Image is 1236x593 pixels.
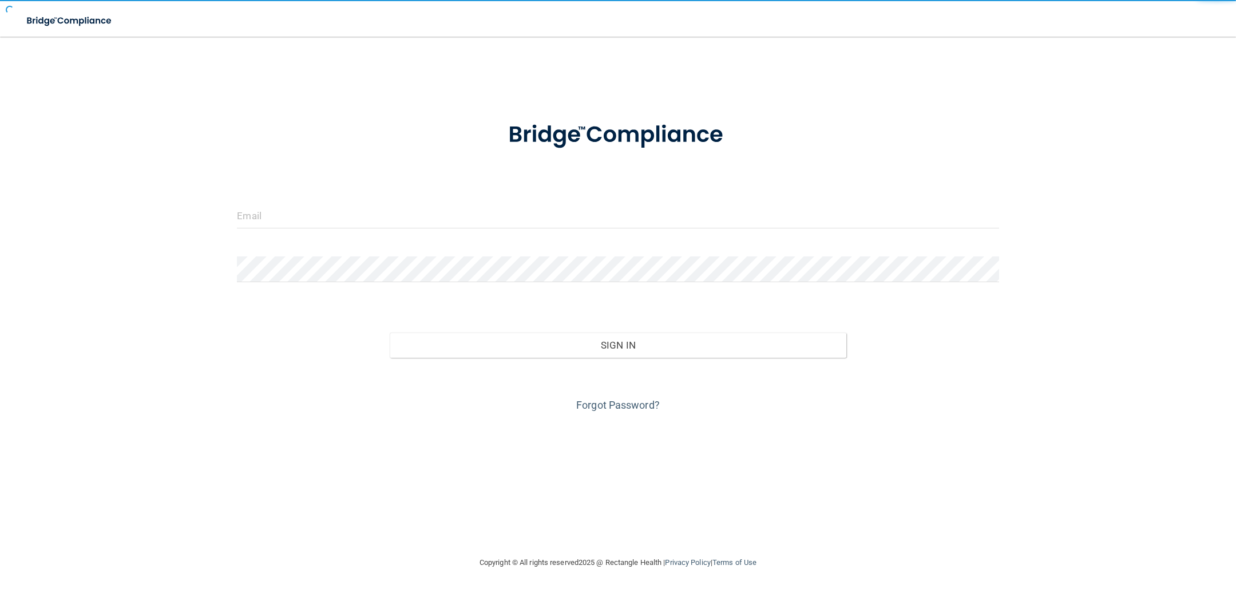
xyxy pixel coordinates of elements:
a: Forgot Password? [576,399,660,411]
div: Copyright © All rights reserved 2025 @ Rectangle Health | | [409,544,827,581]
a: Terms of Use [712,558,756,567]
img: bridge_compliance_login_screen.278c3ca4.svg [485,105,751,165]
img: bridge_compliance_login_screen.278c3ca4.svg [17,9,122,33]
button: Sign In [390,333,847,358]
input: Email [237,203,999,228]
a: Privacy Policy [665,558,710,567]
